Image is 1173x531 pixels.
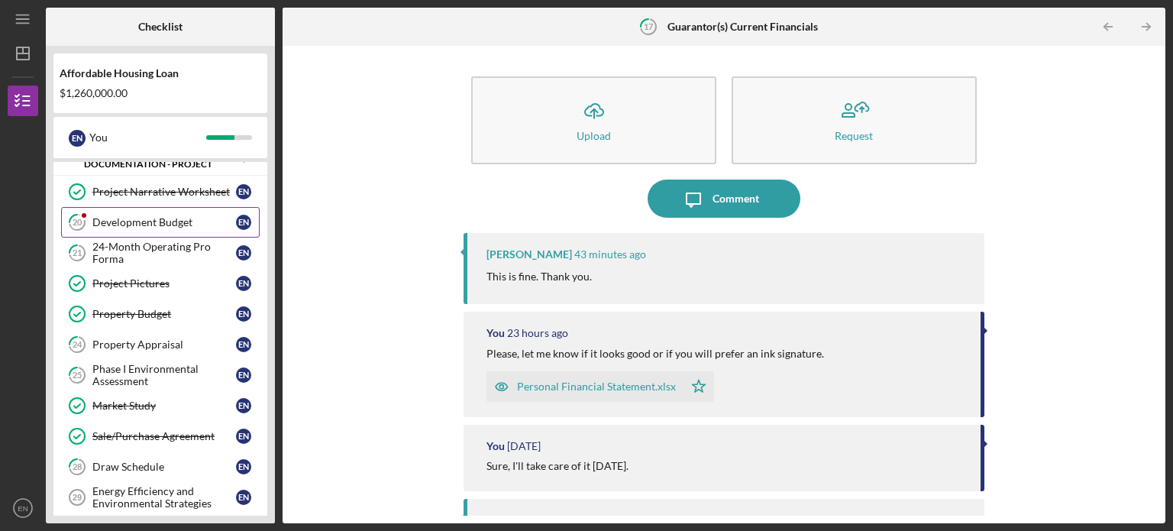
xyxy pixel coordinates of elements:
[644,21,654,31] tspan: 17
[236,184,251,199] div: E N
[61,207,260,238] a: 20Development BudgetEN
[236,490,251,505] div: E N
[92,461,236,473] div: Draw Schedule
[92,241,236,265] div: 24-Month Operating Pro Forma
[92,430,236,442] div: Sale/Purchase Agreement
[92,338,236,351] div: Property Appraisal
[61,176,260,207] a: Project Narrative WorksheetEN
[577,130,611,141] div: Upload
[667,21,818,33] b: Guarantor(s) Current Financials
[73,340,82,350] tspan: 24
[92,485,236,510] div: Energy Efficiency and Environmental Strategies
[61,268,260,299] a: Project PicturesEN
[92,216,236,228] div: Development Budget
[486,248,572,261] div: [PERSON_NAME]
[236,459,251,474] div: E N
[236,276,251,291] div: E N
[61,390,260,421] a: Market StudyEN
[92,400,236,412] div: Market Study
[69,130,86,147] div: E N
[486,348,824,360] div: Please, let me know if it looks good or if you will prefer an ink signature.
[18,504,27,513] text: EN
[574,514,623,526] time: 2025-10-13 21:04
[486,268,592,285] p: This is fine. Thank you.
[574,248,646,261] time: 2025-10-15 18:13
[236,245,251,261] div: E N
[517,380,676,393] div: Personal Financial Statement.xlsx
[236,429,251,444] div: E N
[486,371,714,402] button: Personal Financial Statement.xlsx
[61,299,260,329] a: Property BudgetEN
[486,327,505,339] div: You
[507,327,568,339] time: 2025-10-14 19:35
[92,186,236,198] div: Project Narrative Worksheet
[61,421,260,452] a: Sale/Purchase AgreementEN
[60,87,261,99] div: $1,260,000.00
[92,363,236,387] div: Phase I Environmental Assessment
[61,452,260,482] a: 28Draw ScheduleEN
[486,460,629,472] div: Sure, I'll take care of it [DATE].
[73,493,82,502] tspan: 29
[648,180,800,218] button: Comment
[73,218,82,228] tspan: 20
[236,215,251,230] div: E N
[89,125,206,151] div: You
[60,67,261,79] div: Affordable Housing Loan
[236,337,251,352] div: E N
[8,493,38,523] button: EN
[73,462,82,472] tspan: 28
[61,329,260,360] a: 24Property AppraisalEN
[835,130,873,141] div: Request
[507,440,541,452] time: 2025-10-14 14:23
[486,440,505,452] div: You
[92,277,236,290] div: Project Pictures
[92,308,236,320] div: Property Budget
[61,238,260,268] a: 2124-Month Operating Pro FormaEN
[61,482,260,513] a: 29Energy Efficiency and Environmental StrategiesEN
[236,398,251,413] div: E N
[732,76,977,164] button: Request
[73,371,82,380] tspan: 25
[73,248,82,258] tspan: 21
[61,360,260,390] a: 25Phase I Environmental AssessmentEN
[236,367,251,383] div: E N
[471,76,716,164] button: Upload
[713,180,759,218] div: Comment
[486,514,572,526] div: [PERSON_NAME]
[138,21,183,33] b: Checklist
[236,306,251,322] div: E N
